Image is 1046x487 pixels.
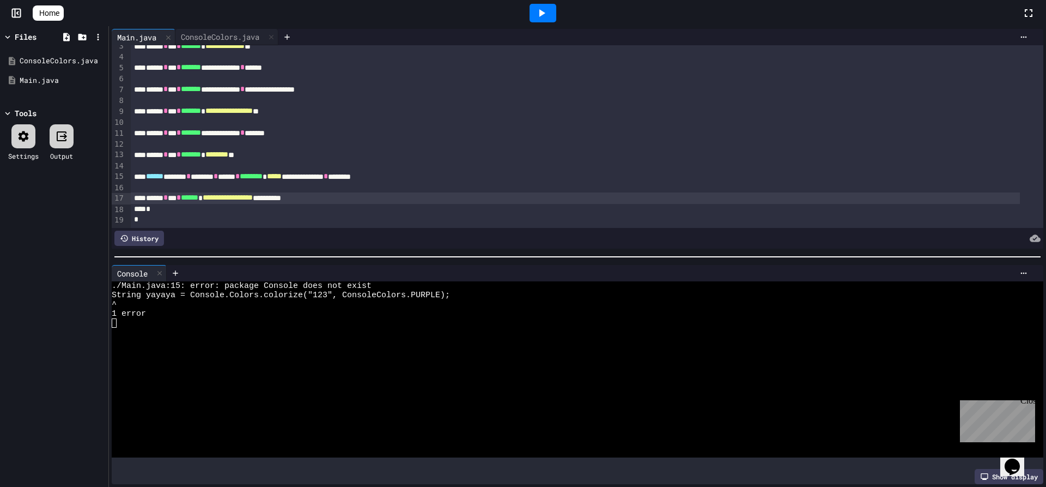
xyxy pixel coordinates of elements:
div: Output [50,151,73,161]
div: 4 [112,52,125,63]
div: Show display [975,469,1043,484]
div: 8 [112,95,125,106]
div: Main.java [112,32,162,43]
div: Console [112,268,153,279]
div: 7 [112,85,125,95]
span: Home [39,8,59,19]
div: 18 [112,205,125,215]
div: 15 [112,171,125,182]
div: ConsoleColors.java [20,56,105,67]
span: 1 error [112,309,146,318]
div: Console [112,265,167,281]
div: 19 [112,215,125,226]
div: 10 [112,117,125,128]
div: Main.java [20,75,105,86]
div: Chat with us now!Close [4,4,75,69]
div: 3 [112,41,125,52]
div: 14 [112,161,125,172]
div: ConsoleColors.java [175,29,278,45]
div: 16 [112,183,125,194]
div: Main.java [112,29,175,45]
div: 5 [112,63,125,74]
div: 9 [112,106,125,117]
div: 6 [112,74,125,85]
div: Tools [15,107,37,119]
span: String yayaya = Console.Colors.colorize("123", ConsoleColors.PURPLE); [112,291,450,300]
div: History [114,231,164,246]
div: Files [15,31,37,43]
div: 11 [112,128,125,139]
iframe: chat widget [1000,443,1035,476]
span: ./Main.java:15: error: package Console does not exist [112,281,372,291]
div: 13 [112,149,125,160]
iframe: chat widget [956,396,1035,442]
a: Home [33,5,64,21]
div: Settings [8,151,39,161]
div: 17 [112,193,125,204]
div: 12 [112,139,125,150]
span: ^ [112,300,117,309]
div: ConsoleColors.java [175,31,265,43]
